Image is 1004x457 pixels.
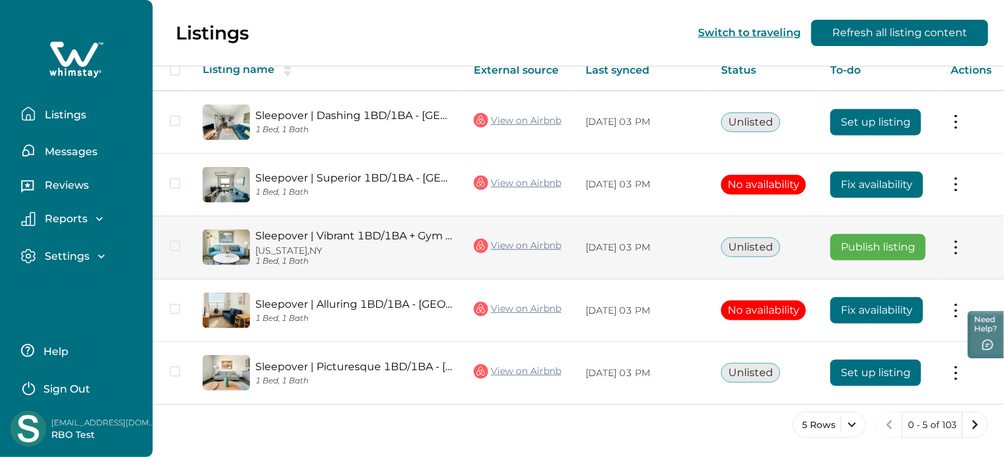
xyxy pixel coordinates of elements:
p: 1 Bed, 1 Bath [255,187,453,197]
button: Publish listing [830,234,926,260]
button: Fix availability [830,297,923,324]
button: Reports [21,212,142,226]
button: Switch to traveling [698,26,801,39]
button: Set up listing [830,360,921,386]
p: Settings [41,250,89,263]
th: Last synced [575,51,711,91]
p: Reviews [41,179,89,192]
p: 1 Bed, 1 Bath [255,256,453,266]
img: propertyImage_Sleepover | Alluring 1BD/1BA - Des Moines [203,293,250,328]
button: Unlisted [721,237,780,257]
button: No availability [721,301,806,320]
th: Listing name [192,51,463,91]
button: 0 - 5 of 103 [902,412,963,438]
img: propertyImage_Sleepover | Vibrant 1BD/1BA + Gym - Cincinnati [203,229,250,265]
p: [EMAIL_ADDRESS][DOMAIN_NAME] [51,416,157,429]
img: Whimstay Host [11,411,46,446]
a: Sleepover | Dashing 1BD/1BA - [GEOGRAPHIC_DATA] [255,109,453,122]
a: Sleepover | Alluring 1BD/1BA - [GEOGRAPHIC_DATA] [255,298,453,310]
button: Messages [21,137,142,164]
button: 5 Rows [793,412,866,438]
p: 1 Bed, 1 Bath [255,314,453,324]
p: [DATE] 03 PM [586,116,700,129]
a: Sleepover | Picturesque 1BD/1BA - [GEOGRAPHIC_DATA] [255,360,453,373]
p: [DATE] 03 PM [586,178,700,191]
th: External source [463,51,575,91]
th: Actions [940,51,1004,91]
p: Messages [41,145,97,158]
img: propertyImage_Sleepover | Dashing 1BD/1BA - Des Moines [203,105,250,140]
p: 0 - 5 of 103 [908,419,957,432]
p: 1 Bed, 1 Bath [255,376,453,386]
button: No availability [721,175,806,195]
button: Refresh all listing content [811,20,988,46]
button: Sign Out [21,374,138,400]
a: View on Airbnb [474,301,561,318]
p: Listings [41,108,86,122]
img: propertyImage_Sleepover | Picturesque 1BD/1BA - Des Moines [203,355,250,391]
button: Unlisted [721,112,780,132]
button: next page [962,412,988,438]
img: propertyImage_Sleepover | Superior 1BD/1BA - Des Moines [203,167,250,203]
p: [DATE] 03 PM [586,241,700,254]
button: Listings [21,101,142,127]
p: [US_STATE], NY [255,245,453,256]
button: Unlisted [721,363,780,383]
a: View on Airbnb [474,237,561,254]
a: View on Airbnb [474,363,561,380]
p: Listings [176,22,249,44]
p: Help [39,345,68,358]
button: Settings [21,249,142,264]
a: View on Airbnb [474,112,561,129]
p: [DATE] 03 PM [586,367,700,380]
p: Sign Out [43,383,90,396]
p: [DATE] 03 PM [586,304,700,318]
button: previous page [876,412,903,438]
a: View on Airbnb [474,174,561,191]
p: Reports [41,212,88,226]
a: Sleepover | Vibrant 1BD/1BA + Gym - [GEOGRAPHIC_DATA] [255,229,453,242]
th: Status [711,51,820,91]
button: Fix availability [830,172,923,198]
button: Help [21,337,138,364]
button: sorting [274,64,301,77]
th: To-do [820,51,940,91]
a: Sleepover | Superior 1BD/1BA - [GEOGRAPHIC_DATA] [255,172,453,184]
p: RBO Test [51,429,157,442]
button: Set up listing [830,109,921,135]
button: Reviews [21,174,142,201]
p: 1 Bed, 1 Bath [255,125,453,135]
